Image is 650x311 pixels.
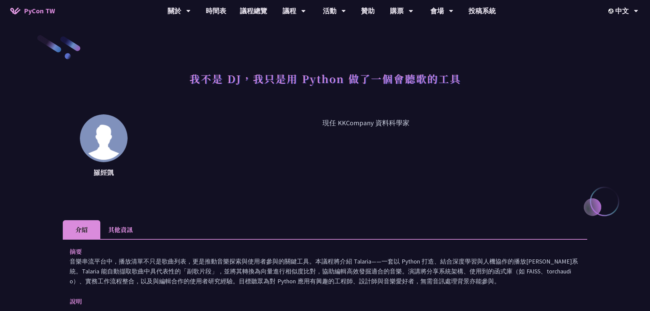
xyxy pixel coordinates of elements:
[608,9,615,14] img: Locale Icon
[24,6,55,16] span: PyCon TW
[10,8,20,14] img: Home icon of PyCon TW 2025
[189,68,461,89] h1: 我不是 DJ，我只是用 Python 做了一個會聽歌的工具
[80,167,128,178] p: 羅經凱
[100,220,141,239] li: 其他資訊
[145,118,587,179] p: 現任 KKCompany 資料科學家
[80,114,128,162] img: 羅經凱
[63,220,100,239] li: 介紹
[70,246,567,256] p: 摘要
[70,296,567,306] p: 說明
[70,256,580,286] p: 音樂串流平台中，播放清單不只是歌曲列表，更是推動音樂探索與使用者參與的關鍵工具。本議程將介紹 Talaria——一套以 Python 打造、結合深度學習與人機協作的播放[PERSON_NAME]...
[3,2,62,19] a: PyCon TW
